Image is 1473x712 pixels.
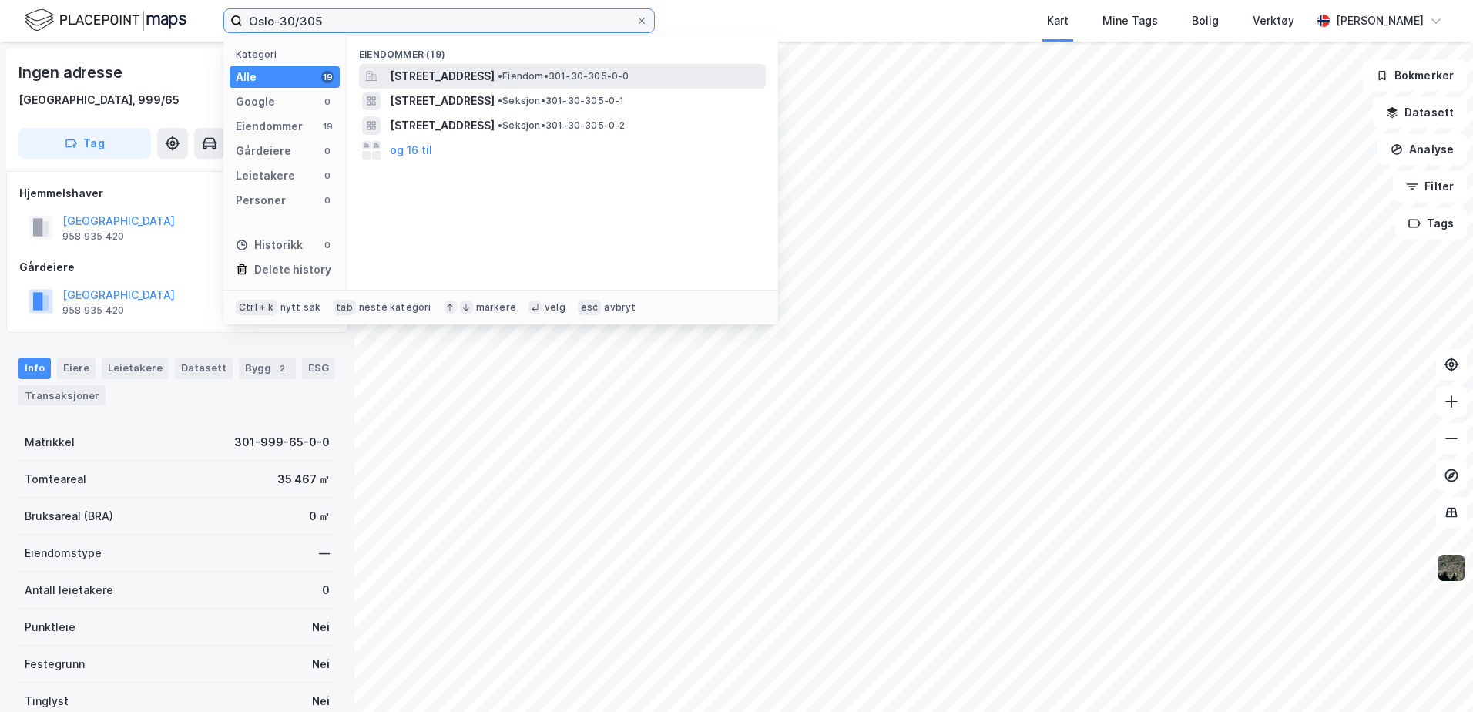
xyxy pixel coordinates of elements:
[239,358,296,379] div: Bygg
[1377,134,1467,165] button: Analyse
[236,68,257,86] div: Alle
[236,142,291,160] div: Gårdeiere
[175,358,233,379] div: Datasett
[236,49,340,60] div: Kategori
[333,300,356,315] div: tab
[62,304,124,317] div: 958 935 420
[18,91,180,109] div: [GEOGRAPHIC_DATA], 999/65
[234,433,330,452] div: 301-999-65-0-0
[280,301,321,314] div: nytt søk
[25,7,186,34] img: logo.f888ab2527a4732fd821a326f86c7f29.svg
[243,9,636,32] input: Søk på adresse, matrikkel, gårdeiere, leietakere eller personer
[476,301,516,314] div: markere
[1192,12,1219,30] div: Bolig
[236,117,303,136] div: Eiendommer
[25,507,113,526] div: Bruksareal (BRA)
[1336,12,1424,30] div: [PERSON_NAME]
[25,470,86,489] div: Tomteareal
[604,301,636,314] div: avbryt
[19,184,335,203] div: Hjemmelshaver
[578,300,602,315] div: esc
[321,120,334,133] div: 19
[347,36,778,64] div: Eiendommer (19)
[498,119,626,132] span: Seksjon • 301-30-305-0-2
[390,116,495,135] span: [STREET_ADDRESS]
[312,618,330,636] div: Nei
[498,119,502,131] span: •
[390,92,495,110] span: [STREET_ADDRESS]
[390,141,432,160] button: og 16 til
[498,70,629,82] span: Eiendom • 301-30-305-0-0
[18,358,51,379] div: Info
[236,191,286,210] div: Personer
[309,507,330,526] div: 0 ㎡
[1253,12,1294,30] div: Verktøy
[25,692,69,710] div: Tinglyst
[1396,638,1473,712] div: Kontrollprogram for chat
[62,230,124,243] div: 958 935 420
[390,67,495,86] span: [STREET_ADDRESS]
[1437,553,1466,583] img: 9k=
[277,470,330,489] div: 35 467 ㎡
[1396,638,1473,712] iframe: Chat Widget
[545,301,565,314] div: velg
[57,358,96,379] div: Eiere
[236,300,277,315] div: Ctrl + k
[236,92,275,111] div: Google
[19,258,335,277] div: Gårdeiere
[498,95,625,107] span: Seksjon • 301-30-305-0-1
[274,361,290,376] div: 2
[498,70,502,82] span: •
[321,170,334,182] div: 0
[1047,12,1069,30] div: Kart
[25,655,85,673] div: Festegrunn
[312,655,330,673] div: Nei
[25,618,75,636] div: Punktleie
[18,128,151,159] button: Tag
[312,692,330,710] div: Nei
[1373,97,1467,128] button: Datasett
[236,166,295,185] div: Leietakere
[1395,208,1467,239] button: Tags
[321,145,334,157] div: 0
[236,236,303,254] div: Historikk
[25,544,102,563] div: Eiendomstype
[1102,12,1158,30] div: Mine Tags
[359,301,431,314] div: neste kategori
[498,95,502,106] span: •
[254,260,331,279] div: Delete history
[102,358,169,379] div: Leietakere
[25,581,113,599] div: Antall leietakere
[322,581,330,599] div: 0
[18,60,125,85] div: Ingen adresse
[321,239,334,251] div: 0
[1393,171,1467,202] button: Filter
[18,385,106,405] div: Transaksjoner
[321,96,334,108] div: 0
[302,358,335,379] div: ESG
[319,544,330,563] div: —
[321,194,334,207] div: 0
[321,71,334,83] div: 19
[25,433,75,452] div: Matrikkel
[1363,60,1467,91] button: Bokmerker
